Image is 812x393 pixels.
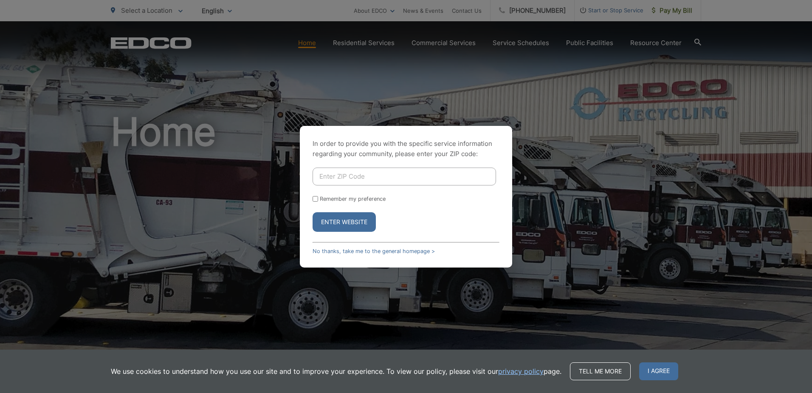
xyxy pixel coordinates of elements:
input: Enter ZIP Code [313,168,496,185]
label: Remember my preference [320,196,386,202]
p: We use cookies to understand how you use our site and to improve your experience. To view our pol... [111,366,561,376]
a: privacy policy [498,366,544,376]
p: In order to provide you with the specific service information regarding your community, please en... [313,139,499,159]
a: No thanks, take me to the general homepage > [313,248,435,254]
span: I agree [639,362,678,380]
a: Tell me more [570,362,631,380]
button: Enter Website [313,212,376,232]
